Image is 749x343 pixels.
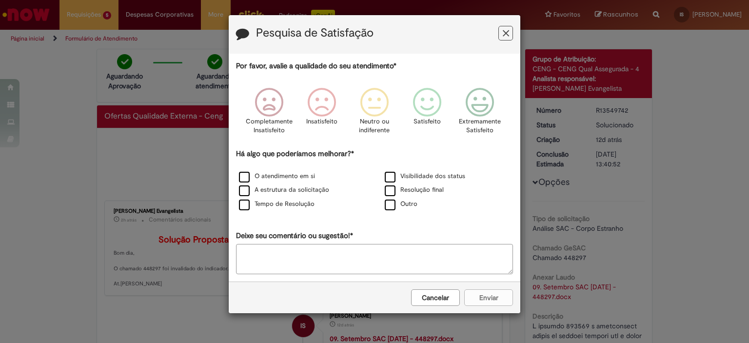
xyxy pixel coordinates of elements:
p: Insatisfeito [306,117,337,126]
label: A estrutura da solicitação [239,185,329,195]
label: Tempo de Resolução [239,200,315,209]
div: Neutro ou indiferente [350,81,399,147]
button: Cancelar [411,289,460,306]
div: Insatisfeito [297,81,347,147]
div: Há algo que poderíamos melhorar?* [236,149,513,212]
p: Extremamente Satisfeito [459,117,501,135]
div: Completamente Insatisfeito [244,81,294,147]
label: Pesquisa de Satisfação [256,27,374,40]
p: Satisfeito [414,117,441,126]
div: Extremamente Satisfeito [455,81,505,147]
p: Completamente Insatisfeito [246,117,293,135]
label: Deixe seu comentário ou sugestão!* [236,231,353,241]
label: O atendimento em si [239,172,315,181]
label: Visibilidade dos status [385,172,465,181]
p: Neutro ou indiferente [357,117,392,135]
label: Resolução final [385,185,444,195]
label: Por favor, avalie a qualidade do seu atendimento* [236,61,396,71]
div: Satisfeito [402,81,452,147]
label: Outro [385,200,417,209]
